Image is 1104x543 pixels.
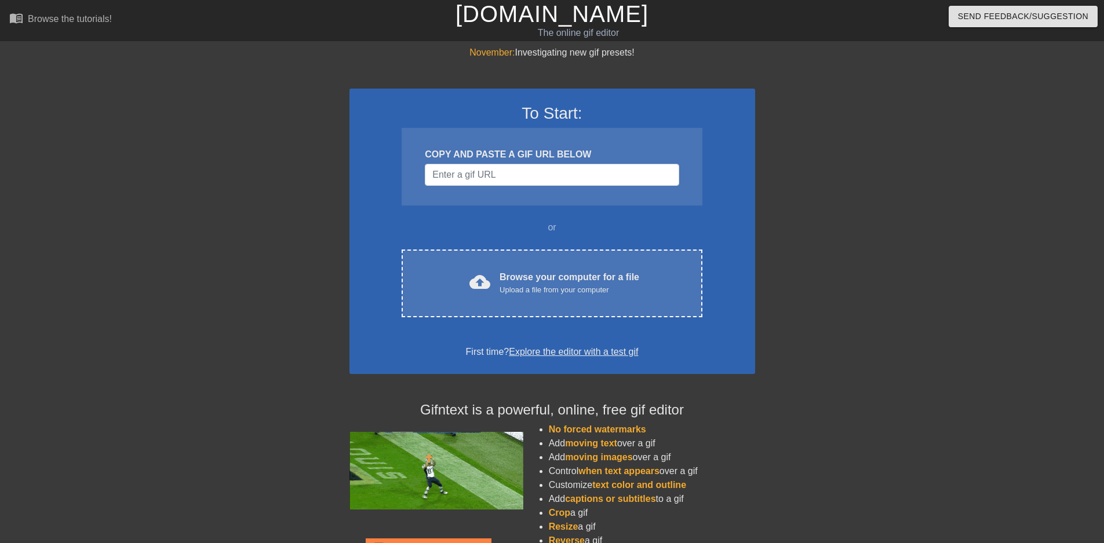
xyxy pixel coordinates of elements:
[9,11,23,25] span: menu_book
[549,508,570,518] span: Crop
[565,494,655,504] span: captions or subtitles
[592,480,686,490] span: text color and outline
[565,438,617,448] span: moving text
[500,284,639,296] div: Upload a file from your computer
[425,164,679,186] input: Username
[549,520,755,534] li: a gif
[349,46,755,60] div: Investigating new gif presets!
[549,424,646,434] span: No forced watermarks
[578,466,660,476] span: when text appears
[469,47,515,57] span: November:
[549,464,755,478] li: Control over a gif
[9,11,112,29] a: Browse the tutorials!
[365,345,740,359] div: First time?
[365,104,740,123] h3: To Start:
[549,450,755,464] li: Add over a gif
[549,506,755,520] li: a gif
[425,148,679,162] div: COPY AND PASTE A GIF URL BELOW
[349,402,755,419] h4: Gifntext is a powerful, online, free gif editor
[958,9,1088,24] span: Send Feedback/Suggestion
[549,478,755,492] li: Customize
[549,522,578,531] span: Resize
[28,14,112,24] div: Browse the tutorials!
[469,271,490,292] span: cloud_upload
[500,270,639,296] div: Browse your computer for a file
[549,492,755,506] li: Add to a gif
[374,26,783,40] div: The online gif editor
[509,347,638,357] a: Explore the editor with a test gif
[949,6,1098,27] button: Send Feedback/Suggestion
[549,436,755,450] li: Add over a gif
[456,1,648,27] a: [DOMAIN_NAME]
[380,221,725,234] div: or
[349,432,523,509] img: football_small.gif
[565,452,632,462] span: moving images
